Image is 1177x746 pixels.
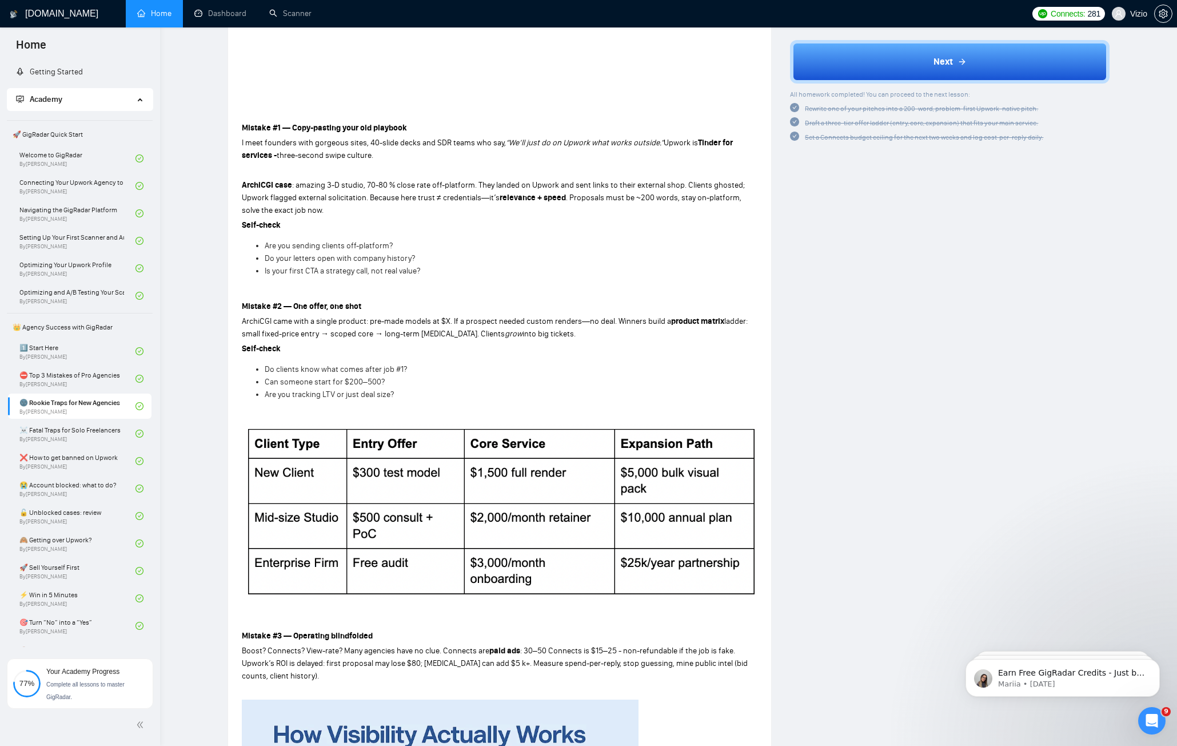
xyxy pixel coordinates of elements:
[135,539,143,547] span: check-circle
[805,105,1038,113] span: Rewrite one of your pitches into a 200-word, problem-first Upwork-native pitch.
[805,133,1043,141] span: Set a Connects budget ceiling for the next two weeks and log cost-per-reply daily.
[136,719,147,731] span: double-left
[135,402,143,410] span: check-circle
[8,316,151,339] span: 👑 Agency Success with GigRadar
[265,364,407,374] span: Do clients know what comes after job #1?
[135,154,143,162] span: check-circle
[19,366,135,391] a: ⛔ Top 3 Mistakes of Pro AgenciesBy[PERSON_NAME]
[19,531,135,556] a: 🙈 Getting over Upwork?By[PERSON_NAME]
[135,347,143,355] span: check-circle
[19,503,135,529] a: 🔓 Unblocked cases: reviewBy[PERSON_NAME]
[30,94,62,104] span: Academy
[242,193,741,215] span: . Proposals must be ~200 words, stay on-platform, solve the exact job now.
[19,201,135,226] a: Navigating the GigRadar PlatformBy[PERSON_NAME]
[506,138,664,148] em: “We’ll just do on Upwork what works outside.”
[242,646,748,681] span: : 30–50 Connects is $15–25 - non-refundable if the job is fake. Upwork’s ROI is delayed: first pr...
[16,67,83,77] a: rocketGetting Started
[19,283,135,308] a: Optimizing and A/B Testing Your Scanner for Better ResultsBy[PERSON_NAME]
[242,631,373,641] strong: Mistake #3 — Operating blindfolded
[1138,707,1166,735] iframe: Intercom live chat
[1087,7,1100,20] span: 281
[242,180,292,190] strong: ArchiCGI case
[500,193,566,203] strong: relevance + speed
[265,390,394,399] span: Are you tracking LTV or just deal size?
[265,266,420,276] span: Is your first CTA a strategy call, not real value?
[10,5,18,23] img: logo
[790,117,799,126] span: check-circle
[19,146,135,171] a: Welcome to GigRadarBy[PERSON_NAME]
[265,241,393,251] span: Are you sending clients off-platform?
[137,9,171,18] a: homeHome
[7,37,55,61] span: Home
[194,9,246,18] a: dashboardDashboard
[805,119,1038,127] span: Draft a three-tier offer ladder (entry, core, expansion) that fits your main service.
[135,457,143,465] span: check-circle
[19,613,135,638] a: 🎯 Turn “No” into a “Yes”By[PERSON_NAME]
[242,138,733,160] strong: Tinder for services -
[46,668,119,676] span: Your Academy Progress
[16,95,24,103] span: fund-projection-screen
[135,264,143,272] span: check-circle
[13,680,41,687] span: 77%
[19,228,135,253] a: Setting Up Your First Scanner and Auto-BidderBy[PERSON_NAME]
[19,339,135,364] a: 1️⃣ Start HereBy[PERSON_NAME]
[19,641,135,666] a: 💼 Always Close the Deal
[242,316,748,339] span: ladder: small fixed-price entry → scoped core → long-term [MEDICAL_DATA]. Clients
[19,394,135,419] a: 🌚 Rookie Traps for New AgenciesBy[PERSON_NAME]
[135,430,143,438] span: check-circle
[19,173,135,199] a: Connecting Your Upwork Agency to GigRadarBy[PERSON_NAME]
[671,316,724,326] strong: product matrix
[269,9,312,18] a: searchScanner
[135,485,143,493] span: check-circle
[242,301,361,311] strong: Mistake #2 — One offer, one shot
[46,681,125,700] span: Complete all lessons to master GigRadar.
[790,40,1110,84] button: Next
[265,377,385,387] span: Can someone start for $200–500?
[135,622,143,630] span: check-circle
[664,138,698,148] span: Upwork is
[790,103,799,112] span: check-circle
[135,594,143,602] span: check-circle
[242,138,506,148] span: I meet founders with gorgeous sites, 40-slide decks and SDR teams who say,
[135,292,143,300] span: check-circle
[242,123,407,133] strong: Mistake #1 — Copy-pasting your old playbook
[8,123,151,146] span: 🚀 GigRadar Quick Start
[135,237,143,245] span: check-circle
[135,512,143,520] span: check-circle
[242,646,489,656] span: Boost? Connects? View-rate? Many agencies have no clue. Connects are
[522,329,576,339] span: into big tickets.
[277,150,373,160] span: three-second swipe culture.
[1115,10,1123,18] span: user
[242,344,281,354] strong: Self-check
[933,55,953,69] span: Next
[1155,9,1172,18] span: setting
[242,180,745,203] span: : amazing 3-D studio, 70-80 % close rate off-platform. They landed on Upwork and sent links to th...
[505,329,522,339] em: grow
[790,90,970,98] span: All homework completed! You can proceed to the next lesson:
[242,220,281,230] strong: Self-check
[1154,5,1172,23] button: setting
[19,476,135,501] a: 😭 Account blocked: what to do?By[PERSON_NAME]
[265,253,415,263] span: Do your letters open with company history?
[242,424,757,601] img: AD_4nXeMQHKtxuA4cpptGIor5RL-v_4e-2iIMzuRL7tYBwc0fESaemAa1jgZYN_RKQ1J0mvOlvoRKbCs_pK_FWV8ek7DnWKJy...
[16,94,62,104] span: Academy
[19,558,135,584] a: 🚀 Sell Yourself FirstBy[PERSON_NAME]
[489,646,520,656] strong: paid ads
[135,375,143,383] span: check-circle
[19,256,135,281] a: Optimizing Your Upwork ProfileBy[PERSON_NAME]
[135,567,143,575] span: check-circle
[1051,7,1085,20] span: Connects:
[790,132,799,141] span: check-circle
[948,635,1177,715] iframe: Intercom notifications message
[1162,707,1171,716] span: 9
[19,586,135,611] a: ⚡ Win in 5 MinutesBy[PERSON_NAME]
[135,182,143,190] span: check-circle
[1154,9,1172,18] a: setting
[19,421,135,446] a: ☠️ Fatal Traps for Solo FreelancersBy[PERSON_NAME]
[1038,9,1047,18] img: upwork-logo.png
[242,316,671,326] span: ArchiCGI came with a single product: pre-made models at $X. If a prospect needed custom renders—n...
